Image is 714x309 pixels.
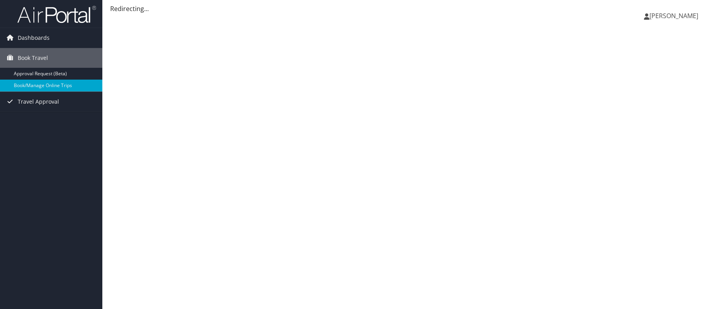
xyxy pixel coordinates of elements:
span: Travel Approval [18,92,59,112]
span: [PERSON_NAME] [649,11,698,20]
img: airportal-logo.png [17,5,96,24]
span: Dashboards [18,28,50,48]
a: [PERSON_NAME] [644,4,706,28]
div: Redirecting... [110,4,706,13]
span: Book Travel [18,48,48,68]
